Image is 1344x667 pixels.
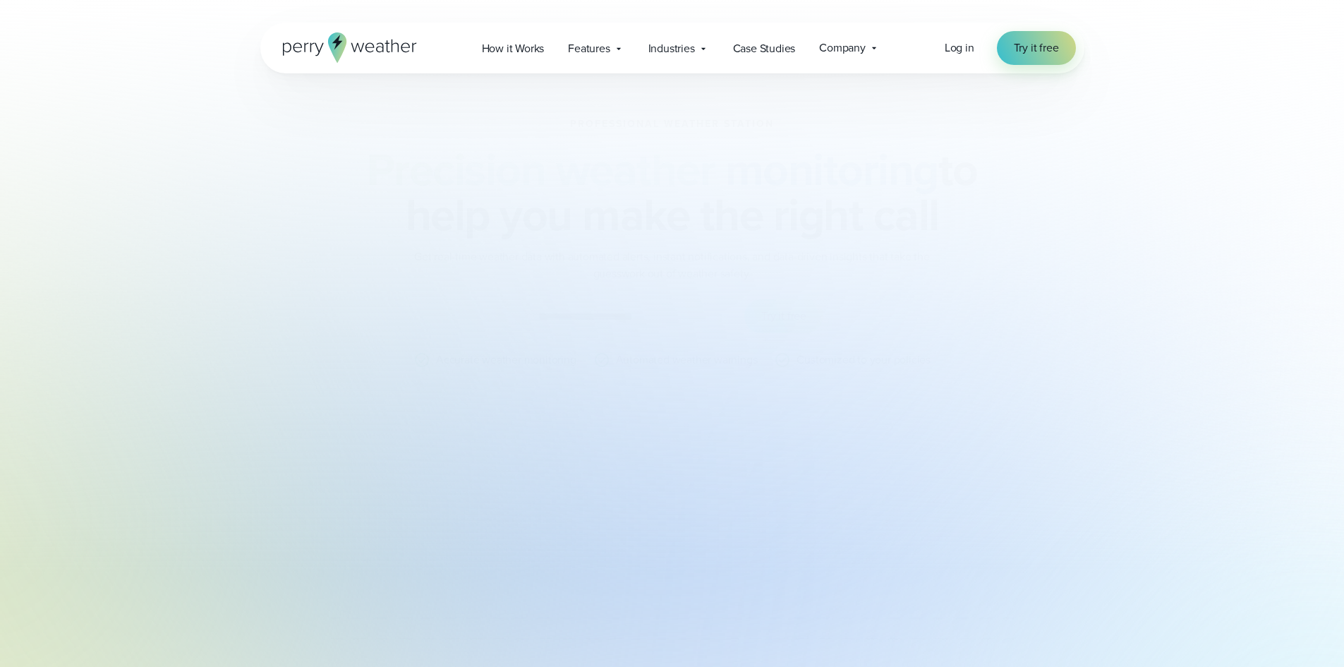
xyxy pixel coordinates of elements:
[568,40,610,57] span: Features
[733,40,796,57] span: Case Studies
[945,40,974,56] a: Log in
[819,40,866,56] span: Company
[997,31,1076,65] a: Try it free
[1014,40,1059,56] span: Try it free
[482,40,545,57] span: How it Works
[721,34,808,63] a: Case Studies
[648,40,695,57] span: Industries
[470,34,557,63] a: How it Works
